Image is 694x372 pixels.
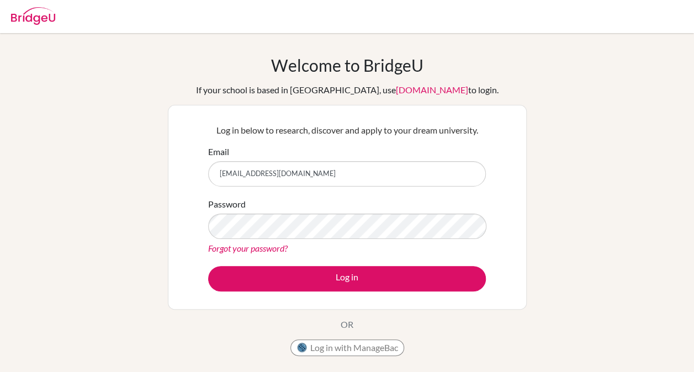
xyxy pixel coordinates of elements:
h1: Welcome to BridgeU [271,55,423,75]
button: Log in [208,266,486,291]
img: Bridge-U [11,7,55,25]
a: [DOMAIN_NAME] [396,84,468,95]
p: OR [341,318,353,331]
label: Email [208,145,229,158]
p: Log in below to research, discover and apply to your dream university. [208,124,486,137]
a: Forgot your password? [208,243,288,253]
div: If your school is based in [GEOGRAPHIC_DATA], use to login. [196,83,499,97]
button: Log in with ManageBac [290,339,404,356]
label: Password [208,198,246,211]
